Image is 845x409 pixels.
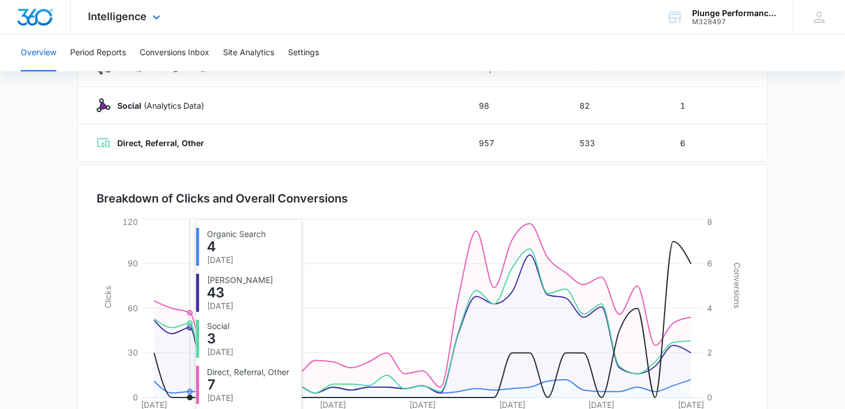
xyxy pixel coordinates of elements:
[223,35,274,71] button: Site Analytics
[70,35,126,71] button: Period Reports
[117,101,141,110] strong: Social
[117,63,133,73] strong: Ads
[97,190,348,207] h3: Breakdown of Clicks and Overall Conversions
[133,392,138,402] tspan: 0
[140,35,209,71] button: Conversions Inbox
[707,217,712,227] tspan: 8
[128,258,138,268] tspan: 90
[707,258,712,268] tspan: 6
[566,87,666,124] td: 82
[692,9,776,18] div: account name
[465,87,566,124] td: 98
[692,18,776,26] div: account id
[88,10,147,22] span: Intelligence
[465,124,566,162] td: 957
[707,347,712,357] tspan: 2
[707,303,712,313] tspan: 4
[21,35,56,71] button: Overview
[97,98,110,112] img: Social
[288,35,319,71] button: Settings
[128,347,138,357] tspan: 30
[128,303,138,313] tspan: 60
[707,392,712,402] tspan: 0
[666,87,767,124] td: 1
[110,100,204,112] p: (Analytics Data)
[666,124,767,162] td: 6
[103,286,113,308] tspan: Clicks
[117,138,204,148] strong: Direct, Referral, Other
[122,217,138,227] tspan: 120
[732,262,742,308] tspan: Conversions
[566,124,666,162] td: 533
